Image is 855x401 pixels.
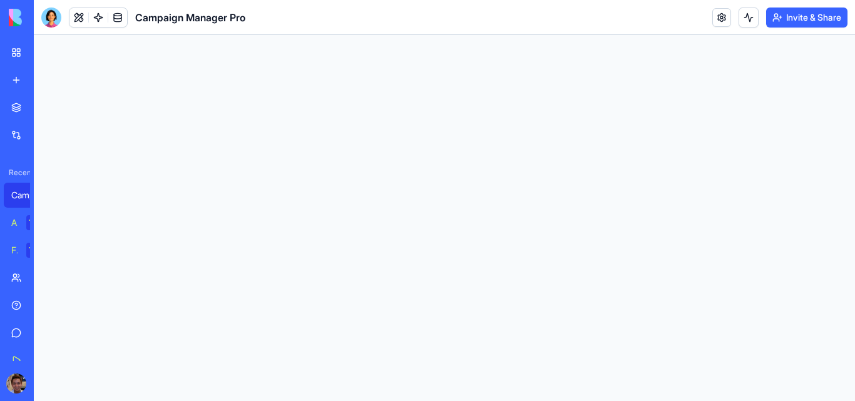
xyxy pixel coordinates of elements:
button: Invite & Share [766,8,847,28]
span: Recent [4,168,30,178]
img: ACg8ocLVoSRuR8FVCr-fslJBQp3_FFp0Nia2PdlL3vVe0u73O-iMw6o=s96-c [6,373,26,393]
a: AI Logo GeneratorTRY [4,210,54,235]
div: TRY [26,215,46,230]
div: Campaign Manager Pro [11,189,46,201]
span: Campaign Manager Pro [135,10,245,25]
img: logo [9,9,86,26]
a: Campaign Manager Pro [4,183,54,208]
div: TRY [26,243,46,258]
div: Feedback Form [11,244,18,256]
a: Feedback FormTRY [4,238,54,263]
div: AI Logo Generator [11,216,18,229]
